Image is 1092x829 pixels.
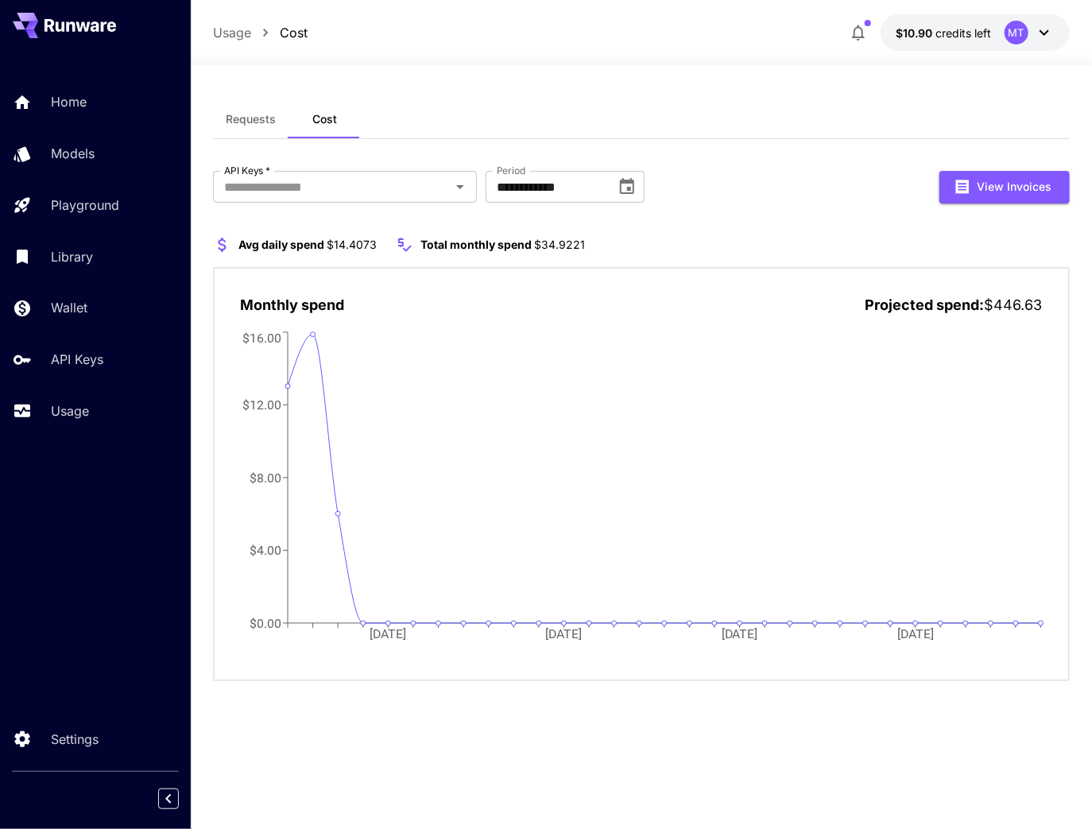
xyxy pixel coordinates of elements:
button: Collapse sidebar [158,788,179,809]
p: API Keys [51,350,103,369]
p: Usage [51,401,89,420]
a: View Invoices [939,178,1070,193]
tspan: $8.00 [250,470,282,485]
tspan: [DATE] [722,626,759,641]
p: Playground [51,196,119,215]
a: Cost [280,23,308,42]
span: Cost [312,112,337,126]
span: Requests [226,112,276,126]
tspan: [DATE] [370,626,407,641]
p: Settings [51,730,99,749]
span: Avg daily spend [238,238,324,251]
label: API Keys [224,164,270,177]
button: $10.8992MT [881,14,1070,51]
a: Usage [213,23,251,42]
button: View Invoices [939,171,1070,203]
tspan: $0.00 [250,616,282,631]
p: Home [51,92,87,111]
span: $34.9221 [534,238,585,251]
span: credits left [936,26,992,40]
span: Projected spend: [865,296,985,313]
p: Monthly spend [240,294,344,316]
button: Open [449,176,471,198]
div: $10.8992 [896,25,992,41]
span: $10.90 [896,26,936,40]
p: Library [51,247,93,266]
p: Wallet [51,298,87,317]
div: MT [1005,21,1028,45]
label: Period [497,164,526,177]
tspan: $12.00 [243,397,282,413]
span: Total monthly spend [420,238,532,251]
div: Collapse sidebar [170,784,191,813]
p: Models [51,144,95,163]
tspan: $4.00 [250,543,282,558]
span: $14.4073 [327,238,378,251]
tspan: [DATE] [546,626,583,641]
nav: breadcrumb [213,23,308,42]
tspan: $16.00 [243,330,282,345]
span: $446.63 [985,296,1043,313]
tspan: [DATE] [898,626,935,641]
button: Choose date, selected date is Oct 1, 2025 [611,171,643,203]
